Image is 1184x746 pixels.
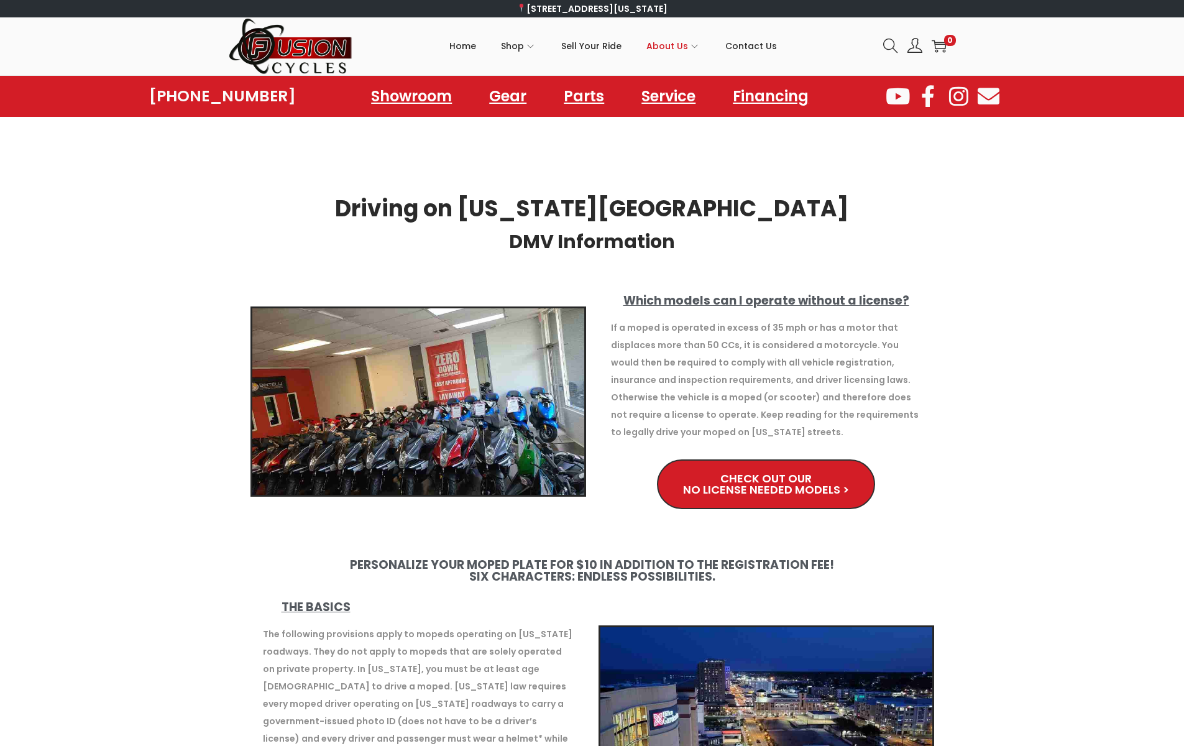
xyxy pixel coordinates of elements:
span: Home [449,30,476,62]
a: Check Out OurNo License Needed Models > [657,459,875,509]
a: About Us [646,18,700,74]
a: Home [449,18,476,74]
a: Gear [477,82,539,111]
span: Check Out Our No License Needed Models > [683,473,849,495]
a: Showroom [359,82,464,111]
a: Shop [501,18,536,74]
a: [STREET_ADDRESS][US_STATE] [516,2,668,15]
a: Contact Us [725,18,777,74]
u: THE BASICS [282,599,351,615]
a: [PHONE_NUMBER] [149,88,296,105]
span: About Us [646,30,688,62]
nav: Menu [359,82,821,111]
h4: PERSONALIZE YOUR MOPED PLATE FOR $10 IN ADDITION TO THE REGISTRATION FEE! SIX CHARACTERS: ENDLESS... [275,559,909,583]
span: Contact Us [725,30,777,62]
nav: Primary navigation [353,18,874,74]
a: Sell Your Ride [561,18,622,74]
a: Parts [551,82,617,111]
img: 📍 [517,4,526,12]
img: Woostify retina logo [229,17,353,75]
p: If a moped is operated in excess of 35 mph or has a motor that displaces more than 50 CCs, it is ... [611,319,922,441]
a: Service [629,82,708,111]
a: Financing [720,82,821,111]
a: 0 [932,39,947,53]
h3: DMV Information [244,233,940,251]
span: Shop [501,30,524,62]
span: Sell Your Ride [561,30,622,62]
h2: Driving on [US_STATE][GEOGRAPHIC_DATA] [244,198,940,220]
u: Which models can I operate without a license? [623,292,909,309]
